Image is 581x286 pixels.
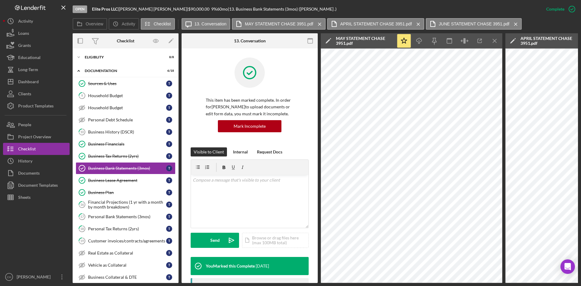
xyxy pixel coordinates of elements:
[117,38,134,43] div: Checklist
[340,21,412,26] label: APRIL STATEMENT CHASE 3951.pdf
[119,7,188,12] div: [PERSON_NAME] [PERSON_NAME] |
[3,88,70,100] button: Clients
[76,211,176,223] a: 17Personal Bank Statements (3mos)T
[327,18,424,30] button: APRIL STATEMENT CHASE 3951.pdf
[18,131,51,144] div: Project Overview
[88,81,166,86] div: Sources & Uses
[85,55,159,59] div: Eligiblity
[18,76,39,89] div: Dashboard
[154,21,171,26] label: Checklist
[88,142,166,146] div: Business Financials
[166,177,172,183] div: T
[88,105,166,110] div: Household Budget
[234,120,266,132] div: Mark Incomplete
[73,5,87,13] div: Open
[3,131,70,143] button: Project Overview
[109,18,139,30] button: Activity
[76,259,176,271] a: Vehicle as CollateralT
[76,174,176,186] a: Business Lease AgreementT
[73,18,107,30] button: Overview
[88,117,166,122] div: Personal Debt Schedule
[18,167,40,181] div: Documents
[88,93,166,98] div: Household Budget
[217,7,228,12] div: 60 mo
[76,150,176,162] a: Business Tax Returns (2yrs)T
[76,162,176,174] a: Business Bank Statements (3mos)T
[18,179,58,193] div: Document Templates
[88,275,166,280] div: Business Collateral & DTE
[218,120,281,132] button: Mark Incomplete
[254,147,285,156] button: Request Docs
[232,18,326,30] button: MAY STATEMENT CHASE 3951.pdf
[228,7,336,12] div: | 13. Business Bank Statements (3mos) ([PERSON_NAME] .)
[166,105,172,111] div: T
[191,233,239,248] button: Send
[546,3,564,15] div: Complete
[76,247,176,259] a: Real Estate as CollateralT
[3,39,70,51] button: Grants
[166,153,172,159] div: T
[80,239,84,243] tspan: 19
[7,275,11,279] text: CH
[194,147,224,156] div: Visible to Client
[182,18,231,30] button: 13. Conversation
[3,167,70,179] button: Documents
[80,227,84,231] tspan: 18
[18,15,33,29] div: Activity
[211,7,217,12] div: 9 %
[76,138,176,150] a: Business FinancialsT
[166,129,172,135] div: T
[76,235,176,247] a: 19Customer invoices/contracts/agreementsT
[3,179,70,191] button: Document Templates
[92,7,119,12] div: |
[88,263,166,268] div: Vehicle as Collateral
[3,100,70,112] button: Product Templates
[188,7,211,12] div: $90,000.00
[85,69,159,73] div: Documentation
[76,114,176,126] a: Personal Debt ScheduleT
[206,264,255,268] div: You Marked this Complete
[88,154,166,159] div: Business Tax Returns (2yrs)
[15,271,54,284] div: [PERSON_NAME]
[88,178,166,183] div: Business Lease Agreement
[3,64,70,76] a: Long-Term
[88,238,166,243] div: Customer invoices/contracts/agreements
[195,21,227,26] label: 13. Conversation
[166,202,172,208] div: T
[560,259,575,274] div: Open Intercom Messenger
[18,143,36,156] div: Checklist
[88,200,166,209] div: Financial Projections (1 yr with a month by month breakdown)
[256,264,269,268] time: 2025-07-30 14:54
[3,143,70,155] button: Checklist
[540,3,578,15] button: Complete
[191,147,227,156] button: Visible to Client
[520,36,578,46] div: APRIL STATEMENT CHASE 3951.pdf
[86,21,103,26] label: Overview
[76,77,176,90] a: Sources & UsesT
[166,250,172,256] div: T
[166,117,172,123] div: T
[3,191,70,203] button: Sheets
[18,191,31,205] div: Sheets
[3,51,70,64] a: Educational
[210,233,220,248] div: Send
[3,119,70,131] button: People
[18,119,31,132] div: People
[3,27,70,39] button: Loans
[76,199,176,211] a: 16Financial Projections (1 yr with a month by month breakdown)T
[80,130,84,134] tspan: 10
[3,15,70,27] button: Activity
[166,274,172,280] div: T
[257,147,282,156] div: Request Docs
[166,165,172,171] div: T
[245,21,313,26] label: MAY STATEMENT CHASE 3951.pdf
[166,238,172,244] div: T
[81,94,83,97] tspan: 9
[88,190,166,195] div: Business Plan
